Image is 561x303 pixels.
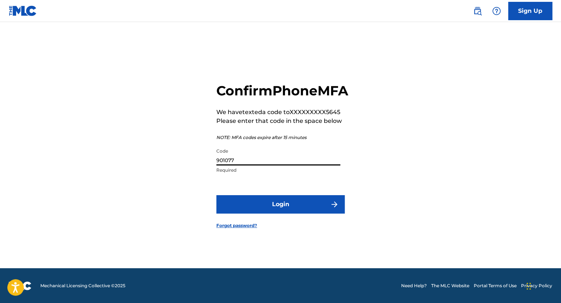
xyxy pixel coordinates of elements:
span: Mechanical Licensing Collective © 2025 [40,282,125,289]
div: Widget de chat [524,268,561,303]
img: logo [9,281,32,290]
img: search [473,7,482,15]
button: Login [216,195,345,213]
a: Public Search [470,4,485,18]
a: Need Help? [401,282,427,289]
div: Arrastrar [527,275,531,297]
a: Privacy Policy [521,282,552,289]
a: The MLC Website [431,282,469,289]
p: NOTE: MFA codes expire after 15 minutes [216,134,348,141]
iframe: Chat Widget [524,268,561,303]
a: Portal Terms of Use [474,282,517,289]
img: help [492,7,501,15]
img: f7272a7cc735f4ea7f67.svg [330,200,339,209]
div: Help [489,4,504,18]
img: MLC Logo [9,6,37,16]
p: Please enter that code in the space below [216,117,348,125]
h2: Confirm Phone MFA [216,83,348,99]
p: Required [216,167,340,174]
p: We have texted a code to XXXXXXXXX5645 [216,108,348,117]
a: Sign Up [508,2,552,20]
a: Forgot password? [216,222,257,229]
